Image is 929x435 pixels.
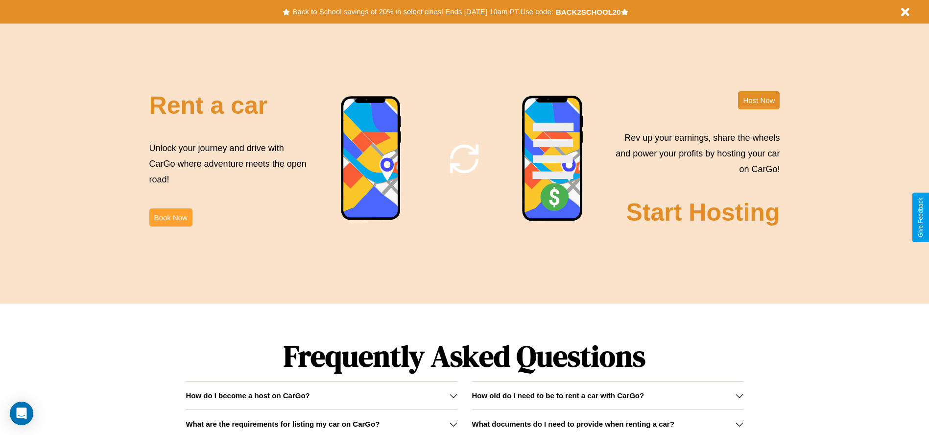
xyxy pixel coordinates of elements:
[738,91,780,109] button: Host Now
[917,198,924,237] div: Give Feedback
[186,391,310,400] h3: How do I become a host on CarGo?
[10,402,33,425] div: Open Intercom Messenger
[149,208,192,227] button: Book Now
[472,391,644,400] h3: How old do I need to be to rent a car with CarGo?
[472,420,674,428] h3: What documents do I need to provide when renting a car?
[186,420,380,428] h3: What are the requirements for listing my car on CarGo?
[149,91,268,120] h2: Rent a car
[556,8,621,16] b: BACK2SCHOOL20
[290,5,555,19] button: Back to School savings of 20% in select cities! Ends [DATE] 10am PT.Use code:
[626,198,780,227] h2: Start Hosting
[149,140,310,188] p: Unlock your journey and drive with CarGo where adventure meets the open road!
[610,130,780,178] p: Rev up your earnings, share the wheels and power your profits by hosting your car on CarGo!
[340,96,402,222] img: phone
[186,331,743,381] h1: Frequently Asked Questions
[522,95,584,223] img: phone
